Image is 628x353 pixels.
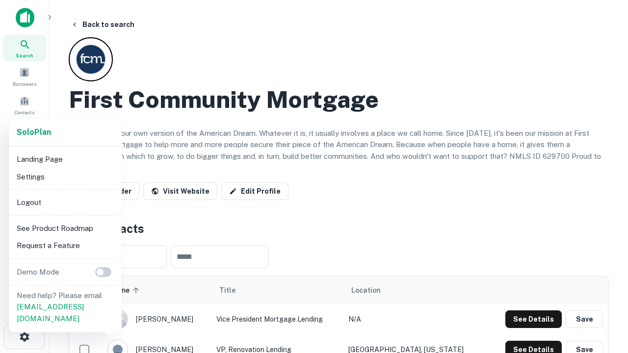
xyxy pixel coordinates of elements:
li: Logout [13,194,118,211]
p: Need help? Please email [17,290,114,325]
a: SoloPlan [17,126,51,138]
li: Settings [13,168,118,186]
li: Request a Feature [13,237,118,254]
li: Landing Page [13,151,118,168]
iframe: Chat Widget [579,275,628,322]
strong: Solo Plan [17,127,51,137]
a: [EMAIL_ADDRESS][DOMAIN_NAME] [17,303,84,323]
li: See Product Roadmap [13,220,118,237]
p: Demo Mode [13,266,63,278]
